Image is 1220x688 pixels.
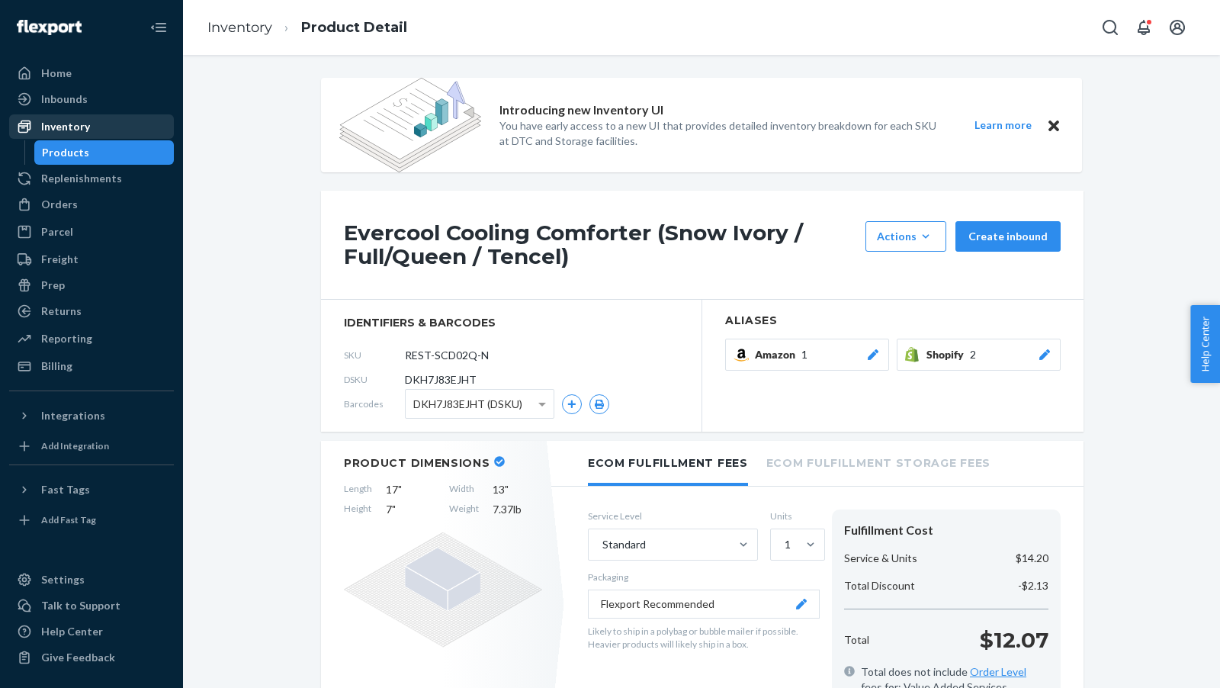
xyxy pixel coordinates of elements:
a: Inventory [9,114,174,139]
div: Talk to Support [41,598,120,613]
button: Learn more [965,116,1041,135]
button: Open Search Box [1095,12,1125,43]
div: Orders [41,197,78,212]
div: Home [41,66,72,81]
div: Inbounds [41,92,88,107]
span: Height [344,502,372,517]
span: Width [449,482,479,497]
a: Add Integration [9,434,174,458]
ol: breadcrumbs [195,5,419,50]
div: Billing [41,358,72,374]
span: DKH7J83EJHT [405,372,477,387]
div: Fast Tags [41,482,90,497]
img: new-reports-banner-icon.82668bd98b6a51aee86340f2a7b77ae3.png [339,78,481,172]
span: Barcodes [344,397,405,410]
div: Freight [41,252,79,267]
div: 1 [785,537,791,552]
a: Prep [9,273,174,297]
li: Ecom Fulfillment Fees [588,441,748,486]
button: Create inbound [955,221,1061,252]
p: Introducing new Inventory UI [499,101,663,119]
span: " [398,483,402,496]
span: DSKU [344,373,405,386]
p: $12.07 [980,625,1048,655]
button: Amazon1 [725,339,889,371]
p: Packaging [588,571,820,584]
input: 1 [783,537,785,552]
div: Products [42,145,89,160]
span: DKH7J83EJHT (DSKU) [413,391,522,417]
div: Returns [41,304,82,319]
a: Talk to Support [9,593,174,618]
span: 13 [493,482,542,497]
a: Add Fast Tag [9,508,174,532]
a: Reporting [9,326,174,351]
p: You have early access to a new UI that provides detailed inventory breakdown for each SKU at DTC ... [499,118,946,149]
li: Ecom Fulfillment Storage Fees [766,441,990,483]
button: Close Navigation [143,12,174,43]
a: Product Detail [301,19,407,36]
p: $14.20 [1016,551,1048,566]
button: Shopify2 [897,339,1061,371]
button: Integrations [9,403,174,428]
div: Fulfillment Cost [844,522,1048,539]
button: Open account menu [1162,12,1193,43]
a: Home [9,61,174,85]
img: Flexport logo [17,20,82,35]
a: Replenishments [9,166,174,191]
div: Add Integration [41,439,109,452]
a: Products [34,140,175,165]
p: Service & Units [844,551,917,566]
h1: Evercool Cooling Comforter (Snow Ivory / Full/Queen / Tencel) [344,221,858,268]
span: " [505,483,509,496]
h2: Product Dimensions [344,456,490,470]
span: 7 [386,502,435,517]
div: Standard [602,537,646,552]
a: Parcel [9,220,174,244]
button: Fast Tags [9,477,174,502]
span: Weight [449,502,479,517]
span: identifiers & barcodes [344,315,679,330]
h2: Aliases [725,315,1061,326]
a: Orders [9,192,174,217]
button: Close [1044,116,1064,135]
a: Inventory [207,19,272,36]
a: Help Center [9,619,174,644]
div: Give Feedback [41,650,115,665]
button: Actions [865,221,946,252]
a: Settings [9,567,174,592]
div: Prep [41,278,65,293]
div: Actions [877,229,935,244]
div: Replenishments [41,171,122,186]
span: " [392,503,396,516]
button: Give Feedback [9,645,174,670]
button: Help Center [1190,305,1220,383]
p: -$2.13 [1018,578,1048,593]
a: Order Level [970,665,1026,678]
span: 7.37 lb [493,502,542,517]
span: 17 [386,482,435,497]
div: Add Fast Tag [41,513,96,526]
a: Billing [9,354,174,378]
button: Flexport Recommended [588,590,820,619]
div: Parcel [41,224,73,240]
button: Open notifications [1128,12,1159,43]
a: Inbounds [9,87,174,111]
span: Length [344,482,372,497]
div: Reporting [41,331,92,346]
p: Total [844,632,869,648]
p: Total Discount [844,578,915,593]
span: Shopify [926,347,970,362]
div: Settings [41,572,85,587]
span: Amazon [755,347,801,362]
div: Integrations [41,408,105,423]
span: 2 [970,347,976,362]
p: Likely to ship in a polybag or bubble mailer if possible. Heavier products will likely ship in a ... [588,625,820,651]
label: Units [770,510,820,522]
span: SKU [344,349,405,362]
div: Help Center [41,624,103,639]
input: Standard [601,537,602,552]
a: Freight [9,247,174,272]
a: Returns [9,299,174,323]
